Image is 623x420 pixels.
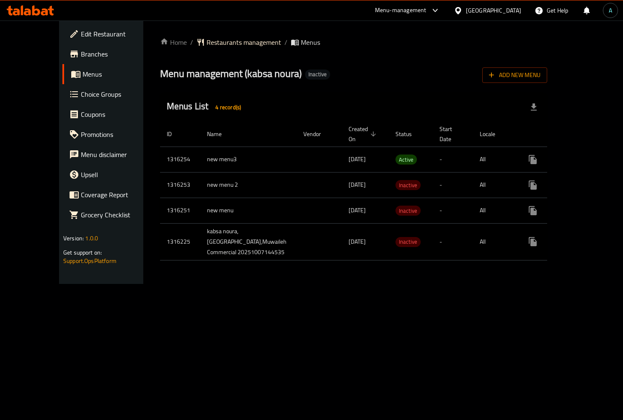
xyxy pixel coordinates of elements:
[349,179,366,190] span: [DATE]
[473,223,516,260] td: All
[81,129,156,139] span: Promotions
[396,180,421,190] div: Inactive
[480,129,506,139] span: Locale
[160,64,302,83] span: Menu management ( kabsa noura )
[63,247,102,258] span: Get support on:
[81,210,156,220] span: Grocery Checklist
[62,185,163,205] a: Coverage Report
[349,154,366,165] span: [DATE]
[62,205,163,225] a: Grocery Checklist
[81,190,156,200] span: Coverage Report
[85,233,98,244] span: 1.0.0
[473,198,516,223] td: All
[167,129,183,139] span: ID
[200,172,297,198] td: new menu 2
[516,121,610,147] th: Actions
[543,175,563,195] button: Change Status
[210,103,246,111] span: 4 record(s)
[433,198,473,223] td: -
[543,232,563,252] button: Change Status
[543,201,563,221] button: Change Status
[207,129,233,139] span: Name
[81,170,156,180] span: Upsell
[62,84,163,104] a: Choice Groups
[523,175,543,195] button: more
[396,129,423,139] span: Status
[473,172,516,198] td: All
[62,64,163,84] a: Menus
[523,201,543,221] button: more
[609,6,612,15] span: A
[63,233,84,244] span: Version:
[190,37,193,47] li: /
[81,149,156,160] span: Menu disclaimer
[482,67,547,83] button: Add New Menu
[210,100,246,114] div: Total records count
[81,29,156,39] span: Edit Restaurant
[375,5,427,15] div: Menu-management
[81,109,156,119] span: Coupons
[349,124,379,144] span: Created On
[433,172,473,198] td: -
[433,223,473,260] td: -
[167,100,246,114] h2: Menus List
[160,37,187,47] a: Home
[473,147,516,172] td: All
[62,104,163,124] a: Coupons
[305,71,330,78] span: Inactive
[305,70,330,80] div: Inactive
[439,124,463,144] span: Start Date
[301,37,320,47] span: Menus
[160,121,610,260] table: enhanced table
[62,44,163,64] a: Branches
[284,37,287,47] li: /
[62,124,163,144] a: Promotions
[396,155,417,165] span: Active
[433,147,473,172] td: -
[303,129,332,139] span: Vendor
[200,223,297,260] td: kabsa noura, [GEOGRAPHIC_DATA],Muwaileh Commercial 20251007144535
[83,69,156,79] span: Menus
[396,206,421,216] span: Inactive
[396,180,421,190] span: Inactive
[62,144,163,165] a: Menu disclaimer
[196,37,281,47] a: Restaurants management
[62,165,163,185] a: Upsell
[543,149,563,170] button: Change Status
[200,198,297,223] td: new menu
[62,24,163,44] a: Edit Restaurant
[160,147,200,172] td: 1316254
[349,236,366,247] span: [DATE]
[396,237,421,247] span: Inactive
[349,205,366,216] span: [DATE]
[200,147,297,172] td: new menu3
[81,89,156,99] span: Choice Groups
[81,49,156,59] span: Branches
[489,70,540,80] span: Add New Menu
[523,149,543,170] button: more
[63,255,116,266] a: Support.OpsPlatform
[523,232,543,252] button: more
[207,37,281,47] span: Restaurants management
[160,198,200,223] td: 1316251
[466,6,521,15] div: [GEOGRAPHIC_DATA]
[160,223,200,260] td: 1316225
[160,37,547,47] nav: breadcrumb
[524,97,544,117] div: Export file
[160,172,200,198] td: 1316253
